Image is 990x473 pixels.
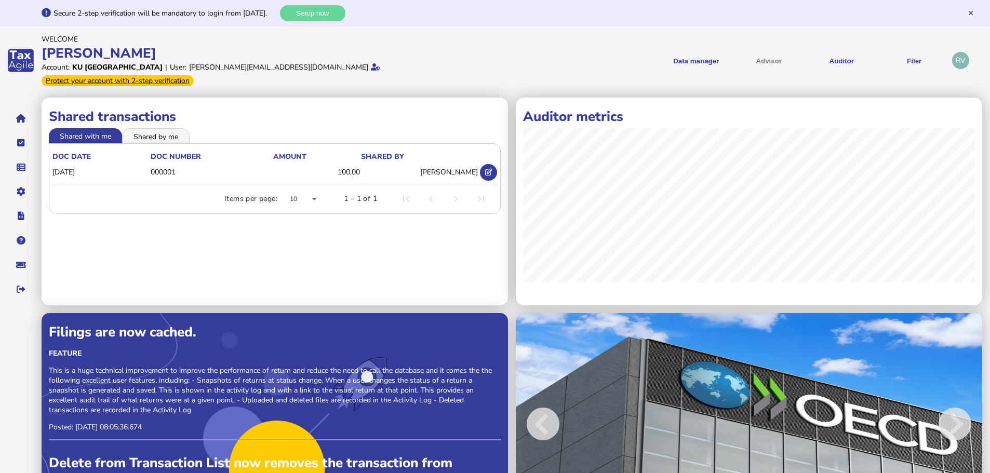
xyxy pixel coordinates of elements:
div: From Oct 1, 2025, 2-step verification will be required to login. Set it up now... [42,75,194,86]
button: Home [10,107,32,129]
div: | [165,62,167,72]
button: Shows a dropdown of Data manager options [663,48,729,73]
h1: Shared transactions [49,107,501,126]
button: Auditor [809,48,874,73]
button: Filer [881,48,947,73]
div: Welcome [42,34,492,44]
div: Amount [273,152,306,161]
button: Manage settings [10,181,32,202]
div: [PERSON_NAME][EMAIL_ADDRESS][DOMAIN_NAME] [189,62,368,72]
button: Help pages [10,229,32,251]
div: User: [170,62,186,72]
i: Data manager [17,167,25,168]
div: Secure 2-step verification will be mandatory to login from [DATE]. [53,8,277,18]
button: Open shared transaction [480,164,497,181]
div: doc number [151,152,272,161]
li: Shared with me [49,128,122,143]
div: Feature [49,348,501,358]
i: Email verified [371,63,380,71]
button: Shows a dropdown of VAT Advisor options [736,48,801,73]
div: doc number [151,152,201,161]
button: Sign out [10,278,32,300]
button: Raise a support ticket [10,254,32,276]
div: [PERSON_NAME] [42,44,492,62]
h1: Auditor metrics [523,107,975,126]
button: Setup now [280,5,345,21]
p: Posted: [DATE] 08:05:36.674 [49,422,501,432]
td: 000001 [150,162,272,183]
td: 100,00 [273,162,360,183]
div: shared by [361,152,478,161]
li: Shared by me [122,128,190,143]
button: Data manager [10,156,32,178]
div: Profile settings [952,52,969,69]
p: This is a huge technical improvement to improve the performance of return and reduce the need to ... [49,366,501,415]
div: Filings are now cached. [49,323,501,341]
button: Hide message [967,9,974,17]
div: 1 – 1 of 1 [344,194,377,204]
div: Items per page: [224,194,277,204]
div: KU [GEOGRAPHIC_DATA] [72,62,163,72]
div: Account: [42,62,70,72]
menu: navigate products [497,48,947,73]
div: shared by [361,152,404,161]
button: Tasks [10,132,32,154]
div: Amount [273,152,360,161]
div: doc date [52,152,150,161]
td: [PERSON_NAME] [360,162,478,183]
div: doc date [52,152,91,161]
button: Developer hub links [10,205,32,227]
td: [DATE] [52,162,150,183]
